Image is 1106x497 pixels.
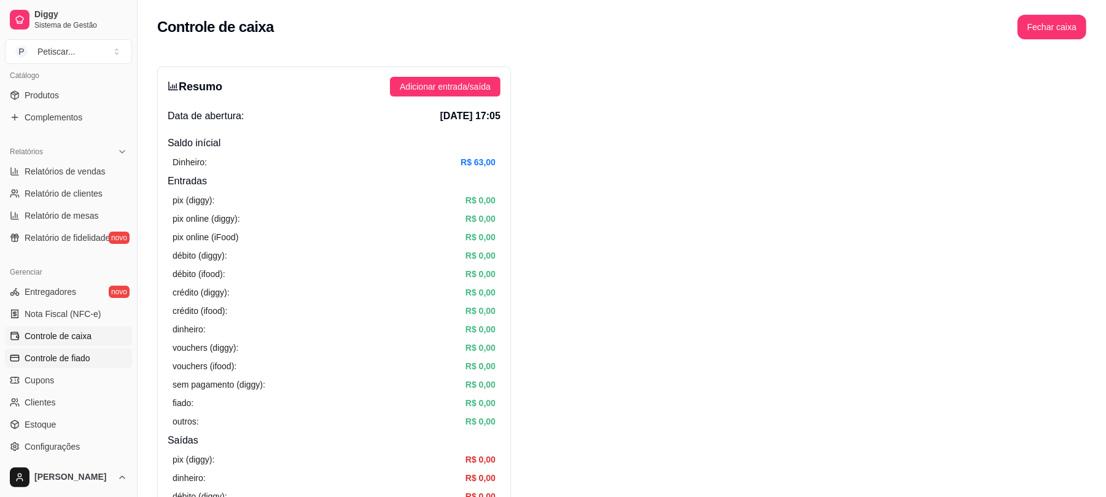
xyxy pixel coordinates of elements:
[5,39,132,64] button: Select a team
[5,162,132,181] a: Relatórios de vendas
[5,5,132,34] a: DiggySistema de Gestão
[465,249,496,262] article: R$ 0,00
[173,286,230,299] article: crédito (diggy):
[5,370,132,390] a: Cupons
[157,17,274,37] h2: Controle de caixa
[440,109,500,123] span: [DATE] 17:05
[25,286,76,298] span: Entregadores
[465,396,496,410] article: R$ 0,00
[5,304,132,324] a: Nota Fiscal (NFC-e)
[173,359,236,373] article: vouchers (ifood):
[25,308,101,320] span: Nota Fiscal (NFC-e)
[173,249,227,262] article: débito (diggy):
[168,80,179,92] span: bar-chart
[173,230,238,244] article: pix online (iFood)
[465,471,496,485] article: R$ 0,00
[173,453,214,466] article: pix (diggy):
[168,78,222,95] h3: Resumo
[173,378,265,391] article: sem pagamento (diggy):
[34,9,127,20] span: Diggy
[168,174,500,189] h4: Entradas
[5,85,132,105] a: Produtos
[465,323,496,336] article: R$ 0,00
[173,155,207,169] article: Dinheiro:
[37,45,75,58] div: Petiscar ...
[5,184,132,203] a: Relatório de clientes
[173,471,206,485] article: dinheiro:
[465,286,496,299] article: R$ 0,00
[1018,15,1086,39] button: Fechar caixa
[25,418,56,431] span: Estoque
[173,341,238,354] article: vouchers (diggy):
[173,304,227,318] article: crédito (ifood):
[173,396,193,410] article: fiado:
[25,187,103,200] span: Relatório de clientes
[465,230,496,244] article: R$ 0,00
[465,267,496,281] article: R$ 0,00
[5,262,132,282] div: Gerenciar
[25,330,92,342] span: Controle de caixa
[465,341,496,354] article: R$ 0,00
[5,228,132,248] a: Relatório de fidelidadenovo
[465,359,496,373] article: R$ 0,00
[10,147,43,157] span: Relatórios
[390,77,500,96] button: Adicionar entrada/saída
[5,393,132,412] a: Clientes
[5,348,132,368] a: Controle de fiado
[25,396,56,409] span: Clientes
[15,45,28,58] span: P
[25,374,54,386] span: Cupons
[5,326,132,346] a: Controle de caixa
[5,463,132,492] button: [PERSON_NAME]
[465,194,496,207] article: R$ 0,00
[173,415,199,428] article: outros:
[25,111,82,123] span: Complementos
[465,378,496,391] article: R$ 0,00
[465,415,496,428] article: R$ 0,00
[168,433,500,448] h4: Saídas
[25,165,106,178] span: Relatórios de vendas
[173,267,225,281] article: débito (ifood):
[5,66,132,85] div: Catálogo
[465,304,496,318] article: R$ 0,00
[173,323,206,336] article: dinheiro:
[173,194,214,207] article: pix (diggy):
[5,437,132,456] a: Configurações
[465,212,496,225] article: R$ 0,00
[173,212,240,225] article: pix online (diggy):
[461,155,496,169] article: R$ 63,00
[25,352,90,364] span: Controle de fiado
[465,453,496,466] article: R$ 0,00
[168,136,500,151] h4: Saldo inícial
[5,415,132,434] a: Estoque
[5,282,132,302] a: Entregadoresnovo
[25,209,99,222] span: Relatório de mesas
[34,472,112,483] span: [PERSON_NAME]
[25,440,80,453] span: Configurações
[25,232,110,244] span: Relatório de fidelidade
[5,206,132,225] a: Relatório de mesas
[25,89,59,101] span: Produtos
[400,80,491,93] span: Adicionar entrada/saída
[168,109,244,123] span: Data de abertura:
[5,108,132,127] a: Complementos
[34,20,127,30] span: Sistema de Gestão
